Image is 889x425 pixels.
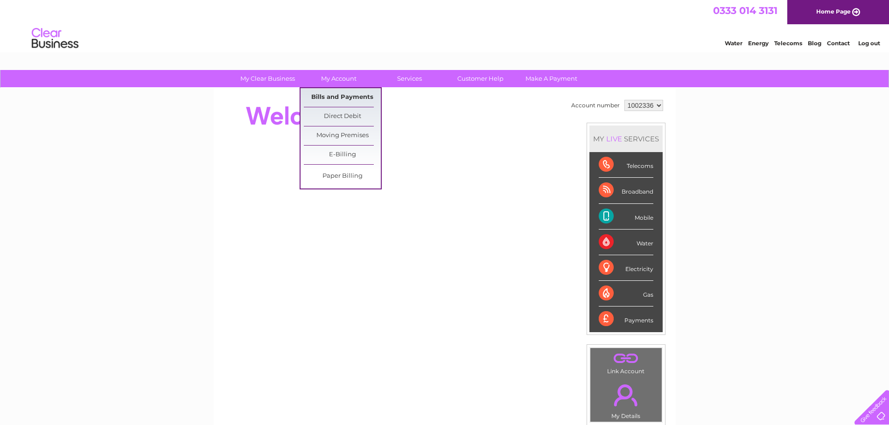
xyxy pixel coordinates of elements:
[442,70,519,87] a: Customer Help
[599,281,653,307] div: Gas
[599,204,653,230] div: Mobile
[827,40,850,47] a: Contact
[224,5,665,45] div: Clear Business is a trading name of Verastar Limited (registered in [GEOGRAPHIC_DATA] No. 3667643...
[725,40,742,47] a: Water
[31,24,79,53] img: logo.png
[858,40,880,47] a: Log out
[808,40,821,47] a: Blog
[590,376,662,422] td: My Details
[304,167,381,186] a: Paper Billing
[599,152,653,178] div: Telecoms
[713,5,777,16] a: 0333 014 3131
[300,70,377,87] a: My Account
[371,70,448,87] a: Services
[590,348,662,377] td: Link Account
[748,40,769,47] a: Energy
[229,70,306,87] a: My Clear Business
[599,230,653,255] div: Water
[589,125,663,152] div: MY SERVICES
[599,178,653,203] div: Broadband
[304,88,381,107] a: Bills and Payments
[569,98,622,113] td: Account number
[774,40,802,47] a: Telecoms
[599,307,653,332] div: Payments
[304,126,381,145] a: Moving Premises
[304,107,381,126] a: Direct Debit
[604,134,624,143] div: LIVE
[599,255,653,281] div: Electricity
[593,379,659,411] a: .
[513,70,590,87] a: Make A Payment
[304,146,381,164] a: E-Billing
[593,350,659,367] a: .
